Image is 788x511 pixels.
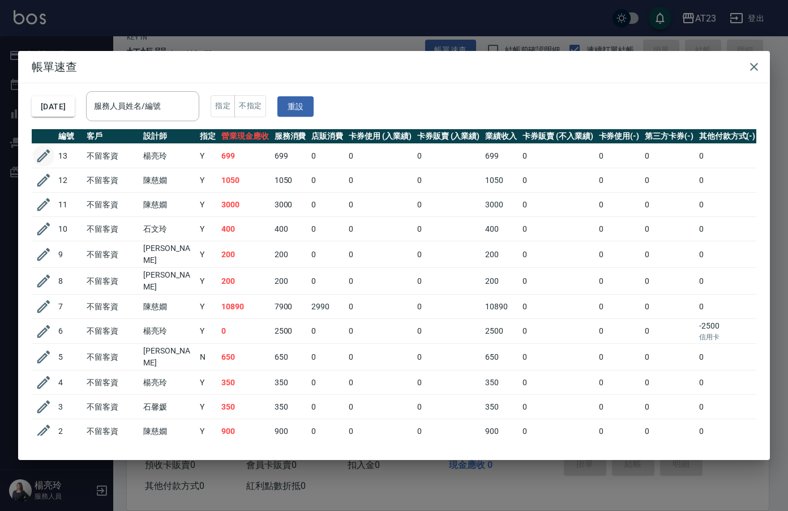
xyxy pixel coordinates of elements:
[414,395,483,419] td: 0
[696,319,759,344] td: -2500
[520,344,596,371] td: 0
[55,419,84,444] td: 2
[272,419,309,444] td: 900
[520,241,596,268] td: 0
[140,319,197,344] td: 楊亮玲
[642,129,696,144] th: 第三方卡券(-)
[696,193,759,217] td: 0
[642,344,696,371] td: 0
[482,268,520,295] td: 200
[482,371,520,395] td: 350
[84,193,140,217] td: 不留客資
[696,217,759,241] td: 0
[520,144,596,168] td: 0
[482,129,520,144] th: 業績收入
[696,295,759,319] td: 0
[642,395,696,419] td: 0
[272,217,309,241] td: 400
[309,217,346,241] td: 0
[346,344,414,371] td: 0
[55,344,84,371] td: 5
[309,395,346,419] td: 0
[414,419,483,444] td: 0
[482,241,520,268] td: 200
[197,344,219,371] td: N
[234,95,266,117] button: 不指定
[272,129,309,144] th: 服務消費
[696,344,759,371] td: 0
[197,395,219,419] td: Y
[197,319,219,344] td: Y
[346,319,414,344] td: 0
[596,168,643,193] td: 0
[482,295,520,319] td: 10890
[346,268,414,295] td: 0
[140,344,197,371] td: [PERSON_NAME]
[482,168,520,193] td: 1050
[18,51,770,83] h2: 帳單速查
[309,129,346,144] th: 店販消費
[346,193,414,217] td: 0
[84,217,140,241] td: 不留客資
[482,319,520,344] td: 2500
[642,193,696,217] td: 0
[596,241,643,268] td: 0
[140,419,197,444] td: 陳慈嫺
[197,268,219,295] td: Y
[219,295,272,319] td: 10890
[414,217,483,241] td: 0
[696,129,759,144] th: 其他付款方式(-)
[84,168,140,193] td: 不留客資
[309,268,346,295] td: 0
[55,395,84,419] td: 3
[55,319,84,344] td: 6
[309,241,346,268] td: 0
[140,168,197,193] td: 陳慈嫺
[55,241,84,268] td: 9
[309,295,346,319] td: 2990
[520,168,596,193] td: 0
[84,419,140,444] td: 不留客資
[309,193,346,217] td: 0
[596,344,643,371] td: 0
[482,344,520,371] td: 650
[84,241,140,268] td: 不留客資
[219,241,272,268] td: 200
[197,217,219,241] td: Y
[84,319,140,344] td: 不留客資
[140,217,197,241] td: 石文玲
[272,295,309,319] td: 7900
[414,268,483,295] td: 0
[272,193,309,217] td: 3000
[197,193,219,217] td: Y
[84,129,140,144] th: 客戶
[642,217,696,241] td: 0
[642,371,696,395] td: 0
[140,241,197,268] td: [PERSON_NAME]
[596,193,643,217] td: 0
[696,419,759,444] td: 0
[414,144,483,168] td: 0
[596,144,643,168] td: 0
[696,241,759,268] td: 0
[84,268,140,295] td: 不留客資
[272,344,309,371] td: 650
[140,395,197,419] td: 石馨媛
[140,193,197,217] td: 陳慈嫺
[520,129,596,144] th: 卡券販賣 (不入業績)
[140,295,197,319] td: 陳慈嫺
[596,419,643,444] td: 0
[520,268,596,295] td: 0
[219,129,272,144] th: 營業現金應收
[696,395,759,419] td: 0
[272,241,309,268] td: 200
[84,344,140,371] td: 不留客資
[84,395,140,419] td: 不留客資
[520,193,596,217] td: 0
[272,144,309,168] td: 699
[55,193,84,217] td: 11
[55,168,84,193] td: 12
[482,193,520,217] td: 3000
[414,295,483,319] td: 0
[642,268,696,295] td: 0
